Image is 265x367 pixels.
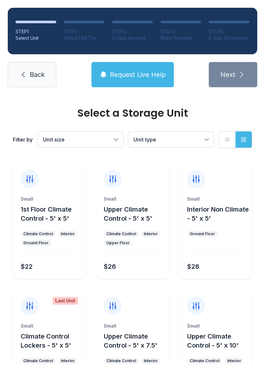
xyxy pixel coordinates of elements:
button: 1st Floor Climate Control - 5' x 5' [21,205,83,223]
span: Upper Climate Control - 5' x 7.5' [104,332,157,349]
div: STEP 2 [64,28,105,35]
div: Small [104,196,161,202]
div: Climate Control [190,358,219,363]
div: Select Unit [16,35,56,41]
div: STEP 1 [16,28,56,35]
span: Request Live Help [110,70,166,79]
span: Unit size [43,136,65,143]
div: Select a Storage Unit [13,108,252,118]
div: Interior [61,231,75,236]
div: STEP 3 [112,28,153,35]
span: Upper Climate Control - 5' x 5' [104,205,152,222]
div: Climate Control [106,358,136,363]
span: Upper Climate Control - 5' x 10' [187,332,238,349]
div: Filter by [13,136,33,143]
button: Upper Climate Control - 5' x 10' [187,332,249,350]
div: Climate Control [106,231,136,236]
div: Last Unit [53,297,78,305]
span: Unit type [133,136,156,143]
span: Back [30,70,45,79]
div: Small [187,323,244,329]
div: Small [21,323,78,329]
div: Small [104,323,161,329]
button: Interior Non Climate - 5' x 5' [187,205,249,223]
div: Small [187,196,244,202]
button: Unit type [128,132,214,147]
div: $22 [21,262,33,271]
div: Interior [144,231,158,236]
span: 1st Floor Climate Control - 5' x 5' [21,205,72,222]
div: Make Payment [161,35,201,41]
div: Climate Control [23,358,53,363]
div: STEP 4 [161,28,201,35]
button: Climate Control Lockers - 5' x 5' [21,332,83,350]
div: Upper Floor [106,240,130,246]
span: Next [220,70,235,79]
span: Climate Control Lockers - 5' x 5' [21,332,71,349]
div: STEP 5 [209,28,249,35]
div: Climate Control [23,231,53,236]
button: Unit size [38,132,123,147]
div: Small [21,196,78,202]
div: Interior [61,358,75,363]
div: Interior [144,358,158,363]
div: Select Unit Tier [64,35,105,41]
div: Create Account [112,35,153,41]
div: E-Sign Documents [209,35,249,41]
div: $28 [187,262,199,271]
div: Ground Floor [190,231,215,236]
button: Upper Climate Control - 5' x 7.5' [104,332,166,350]
div: Ground Floor [23,240,48,246]
button: Upper Climate Control - 5' x 5' [104,205,166,223]
div: $26 [104,262,116,271]
div: Interior [227,358,241,363]
span: Interior Non Climate - 5' x 5' [187,205,249,222]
